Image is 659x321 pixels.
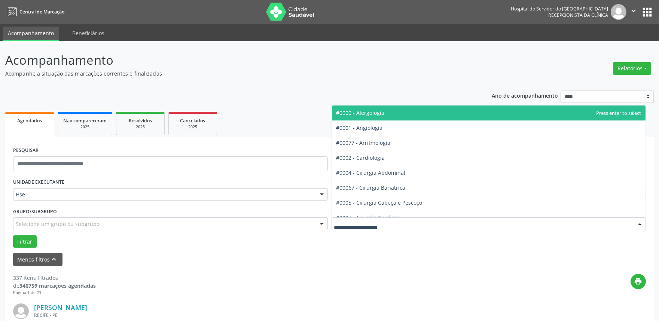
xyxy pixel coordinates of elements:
[63,124,107,130] div: 2025
[17,117,42,124] span: Agendados
[631,274,646,289] button: print
[13,290,96,296] div: Página 1 de 23
[336,169,406,176] span: #0004 - Cirurgia Abdominal
[548,12,608,18] span: Recepcionista da clínica
[336,199,422,206] span: #0005 - Cirurgia Cabeça e Pescoço
[492,91,558,100] p: Ano de acompanhamento
[13,253,62,266] button: Menos filtroskeyboard_arrow_up
[19,9,64,15] span: Central de Marcação
[16,191,312,198] span: Hse
[129,117,152,124] span: Resolvidos
[13,303,29,319] img: img
[626,4,641,20] button: 
[336,214,400,221] span: #0007 - Cirurgia Cardiaca
[19,282,96,289] strong: 346759 marcações agendadas
[336,109,385,116] span: #0000 - Alergologia
[613,62,651,75] button: Relatórios
[50,255,58,263] i: keyboard_arrow_up
[122,124,159,130] div: 2025
[13,145,39,156] label: PESQUISAR
[3,27,59,41] a: Acompanhamento
[13,235,37,248] button: Filtrar
[336,139,391,146] span: #00077 - Arritmologia
[5,6,64,18] a: Central de Marcação
[5,51,459,70] p: Acompanhamento
[34,312,534,318] div: RECIFE - PE
[634,277,643,285] i: print
[629,7,638,15] i: 
[641,6,654,19] button: apps
[336,184,406,191] span: #00067 - Cirurgia Bariatrica
[13,177,64,188] label: UNIDADE EXECUTANTE
[5,70,459,77] p: Acompanhe a situação das marcações correntes e finalizadas
[63,117,107,124] span: Não compareceram
[174,124,211,130] div: 2025
[180,117,205,124] span: Cancelados
[67,27,110,40] a: Beneficiários
[336,124,383,131] span: #0001 - Angiologia
[336,154,385,161] span: #0002 - Cardiologia
[16,220,100,228] span: Selecione um grupo ou subgrupo
[611,4,626,20] img: img
[511,6,608,12] div: Hospital do Servidor do [GEOGRAPHIC_DATA]
[13,274,96,282] div: 337 itens filtrados
[13,282,96,290] div: de
[34,303,87,312] a: [PERSON_NAME]
[13,206,57,217] label: Grupo/Subgrupo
